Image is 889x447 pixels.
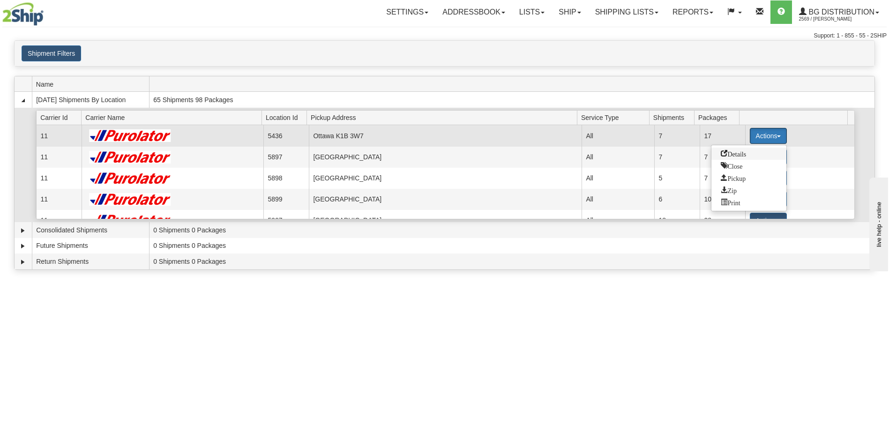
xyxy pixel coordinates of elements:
span: Pickup [721,174,746,181]
span: 2569 / [PERSON_NAME] [799,15,869,24]
td: 11 [36,189,82,210]
span: BG Distribution [807,8,874,16]
td: 7 [700,147,745,168]
td: 10 [700,189,745,210]
img: Purolator [86,129,175,142]
iframe: chat widget [867,176,888,271]
td: Return Shipments [32,253,149,269]
span: Shipments [653,110,695,125]
a: BG Distribution 2569 / [PERSON_NAME] [792,0,886,24]
span: Carrier Name [85,110,261,125]
a: Ship [552,0,588,24]
td: 5 [654,168,700,189]
td: 0 Shipments 0 Packages [149,238,874,254]
a: Print or Download All Shipping Documents in one file [711,196,786,209]
span: Name [36,77,149,91]
td: 7 [700,168,745,189]
a: Collapse [18,96,28,105]
img: Purolator [86,214,175,227]
td: Future Shipments [32,238,149,254]
a: Expand [18,257,28,267]
td: 5898 [263,168,309,189]
td: 11 [36,125,82,146]
td: [GEOGRAPHIC_DATA] [309,210,582,231]
td: 7 [654,147,700,168]
span: Packages [698,110,740,125]
td: 11 [36,210,82,231]
a: Shipping lists [588,0,665,24]
img: Purolator [86,172,175,185]
button: Shipment Filters [22,45,81,61]
span: Zip [721,186,736,193]
span: Details [721,150,746,156]
span: Service Type [581,110,649,125]
td: 5897 [263,147,309,168]
td: Ottawa K1B 3W7 [309,125,582,146]
td: All [582,189,654,210]
td: All [582,147,654,168]
td: 28 [700,210,745,231]
img: logo2569.jpg [2,2,44,26]
span: Close [721,162,742,169]
td: 18 [654,210,700,231]
div: Support: 1 - 855 - 55 - 2SHIP [2,32,887,40]
a: Expand [18,226,28,235]
a: Addressbook [435,0,512,24]
td: 17 [700,125,745,146]
td: 7 [654,125,700,146]
span: Print [721,199,740,205]
td: All [582,125,654,146]
img: Purolator [86,151,175,164]
a: Lists [512,0,552,24]
td: [GEOGRAPHIC_DATA] [309,168,582,189]
td: 5899 [263,189,309,210]
span: Location Id [266,110,307,125]
a: Expand [18,241,28,251]
td: [DATE] Shipments By Location [32,92,149,108]
a: Go to Details view [711,148,786,160]
a: Settings [379,0,435,24]
td: 0 Shipments 0 Packages [149,222,874,238]
span: Carrier Id [40,110,82,125]
a: Zip and Download All Shipping Documents [711,184,786,196]
td: Consolidated Shipments [32,222,149,238]
td: All [582,168,654,189]
img: Purolator [86,193,175,206]
div: live help - online [7,8,87,15]
td: 5907 [263,210,309,231]
td: 0 Shipments 0 Packages [149,253,874,269]
a: Close this group [711,160,786,172]
a: Reports [665,0,720,24]
button: Actions [750,213,787,229]
a: Request a carrier pickup [711,172,786,184]
td: 5436 [263,125,309,146]
td: 11 [36,168,82,189]
span: Pickup Address [311,110,577,125]
td: All [582,210,654,231]
button: Actions [750,128,787,144]
td: 65 Shipments 98 Packages [149,92,874,108]
td: [GEOGRAPHIC_DATA] [309,189,582,210]
td: 6 [654,189,700,210]
td: 11 [36,147,82,168]
td: [GEOGRAPHIC_DATA] [309,147,582,168]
